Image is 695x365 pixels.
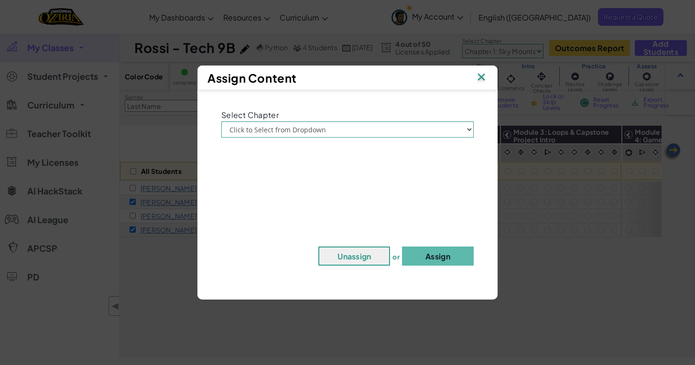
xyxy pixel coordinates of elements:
[207,71,297,85] span: Assign Content
[221,110,279,120] span: Select Chapter
[475,71,488,85] img: IconClose.svg
[392,252,400,261] span: or
[402,247,474,266] button: Assign
[318,247,390,266] button: Unassign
